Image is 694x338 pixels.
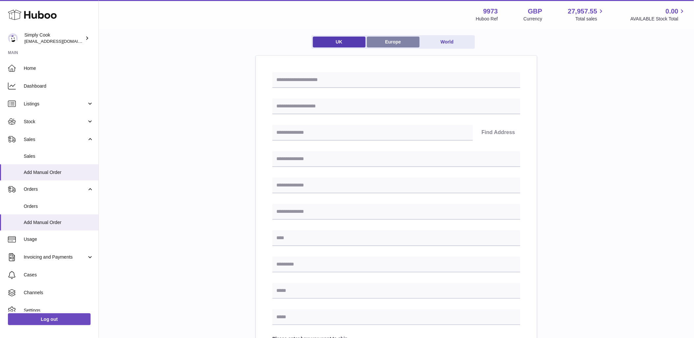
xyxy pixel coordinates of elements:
[24,136,87,143] span: Sales
[24,65,94,71] span: Home
[8,313,91,325] a: Log out
[483,7,498,16] strong: 9973
[24,236,94,242] span: Usage
[24,290,94,296] span: Channels
[24,153,94,159] span: Sales
[8,33,18,43] img: internalAdmin-9973@internal.huboo.com
[24,272,94,278] span: Cases
[476,16,498,22] div: Huboo Ref
[524,16,542,22] div: Currency
[568,7,597,16] span: 27,957.55
[24,169,94,176] span: Add Manual Order
[367,37,420,47] a: Europe
[630,7,686,22] a: 0.00 AVAILABLE Stock Total
[24,203,94,210] span: Orders
[568,7,605,22] a: 27,957.55 Total sales
[24,32,84,44] div: Simply Cook
[24,39,97,44] span: [EMAIL_ADDRESS][DOMAIN_NAME]
[666,7,679,16] span: 0.00
[421,37,474,47] a: World
[24,101,87,107] span: Listings
[313,37,366,47] a: UK
[630,16,686,22] span: AVAILABLE Stock Total
[528,7,542,16] strong: GBP
[24,254,87,260] span: Invoicing and Payments
[24,119,87,125] span: Stock
[24,219,94,226] span: Add Manual Order
[575,16,605,22] span: Total sales
[24,186,87,192] span: Orders
[24,307,94,314] span: Settings
[24,83,94,89] span: Dashboard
